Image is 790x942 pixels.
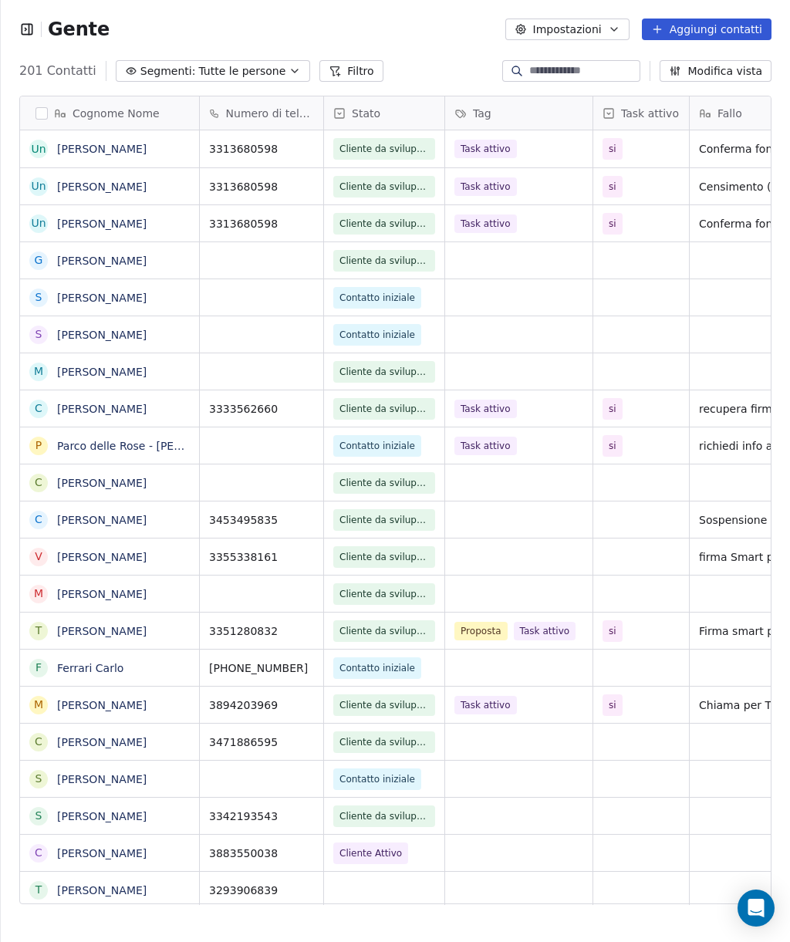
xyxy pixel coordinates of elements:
span: Contatto iniziale [339,327,415,343]
span: Contatto iniziale [339,771,415,787]
div: griglia [20,130,200,905]
span: 3293906839 [209,883,314,898]
a: [PERSON_NAME] [57,366,147,378]
span: Cliente da sviluppare [339,401,429,417]
span: si [609,697,616,713]
a: [PERSON_NAME] [57,403,147,415]
div: Un [31,178,46,194]
span: Cliente da sviluppare [339,253,429,268]
span: si [609,216,616,231]
font: Aggiungi contatti [670,22,762,37]
span: 3313680598 [209,179,314,194]
span: si [609,401,616,417]
span: Proposta [454,622,508,640]
div: Stato [324,96,444,130]
span: Task attivo [454,140,517,158]
div: C [35,474,42,491]
span: Segmenti: [140,63,196,79]
span: 3351280832 [209,623,314,639]
span: Cliente da sviluppare [339,549,429,565]
div: S [35,289,42,306]
div: Numero di telefono [200,96,323,130]
div: Apri Intercom Messenger [738,890,775,927]
span: Cliente da sviluppare [339,179,429,194]
a: [PERSON_NAME] [57,699,147,711]
span: 3883550038 [209,846,314,861]
span: Cliente da sviluppare [339,586,429,602]
span: Cliente Attivo [339,846,402,861]
span: 3894203969 [209,697,314,713]
span: Contatto iniziale [339,438,415,454]
span: 201 Contatti [19,62,96,80]
a: [PERSON_NAME] [57,773,147,785]
span: Cliente da sviluppare [339,697,429,713]
span: Task attivo [514,622,576,640]
a: [PERSON_NAME] [57,551,147,563]
div: S [35,771,42,787]
span: Stato [352,106,380,121]
span: Numero di telefono [226,106,314,121]
a: [PERSON_NAME] [57,329,147,341]
div: T [35,623,42,639]
div: Task attivo [593,96,689,130]
span: Cliente da sviluppare [339,141,429,157]
span: 3342193543 [209,809,314,824]
span: Cliente da sviluppare [339,809,429,824]
span: Cliente da sviluppare [339,623,429,639]
span: Contatto iniziale [339,290,415,306]
span: 3313680598 [209,216,314,231]
span: Cliente da sviluppare [339,475,429,491]
font: Filtro [347,63,373,79]
button: Filtro [319,60,383,82]
div: Tag [445,96,592,130]
div: S [35,326,42,343]
a: Ferrari Carlo [57,662,123,674]
span: [PHONE_NUMBER] [209,660,314,676]
a: Parco delle Rose - [PERSON_NAME] [57,440,246,452]
span: Task attivo [454,214,517,233]
div: C [35,734,42,750]
div: P [35,437,42,454]
span: Tag [473,106,491,121]
span: Task attivo [454,696,517,714]
div: Cognome Nome [20,96,199,130]
span: Cliente da sviluppare [339,216,429,231]
span: Task attivo [454,177,517,196]
a: [PERSON_NAME] [57,625,147,637]
span: Task attivo [454,400,517,418]
div: M [34,697,43,713]
a: [PERSON_NAME] [57,514,147,526]
span: 3471886595 [209,734,314,750]
a: [PERSON_NAME] [57,588,147,600]
span: si [609,438,616,454]
div: C [35,845,42,861]
span: Tutte le persone [198,63,285,79]
div: Un [31,141,46,157]
span: 3453495835 [209,512,314,528]
span: 3355338161 [209,549,314,565]
span: 3313680598 [209,141,314,157]
span: Cliente da sviluppare [339,512,429,528]
font: Impostazioni [533,22,602,37]
button: Aggiungi contatti [642,19,771,40]
a: [PERSON_NAME] [57,477,147,489]
span: Cliente da sviluppare [339,364,429,380]
span: Contatto iniziale [339,660,415,676]
span: si [609,141,616,157]
span: Task attivo [621,106,679,121]
a: [PERSON_NAME] [57,143,147,155]
a: [PERSON_NAME] [57,292,147,304]
div: T [35,882,42,898]
span: Gente [48,18,110,41]
a: [PERSON_NAME] [57,181,147,193]
a: [PERSON_NAME] [57,255,147,267]
button: Modifica vista [660,60,771,82]
span: Cognome Nome [73,106,160,121]
span: si [609,179,616,194]
span: si [609,623,616,639]
div: M [34,363,43,380]
span: Task attivo [454,437,517,455]
div: C [35,400,42,417]
a: [PERSON_NAME] [57,810,147,822]
div: S [35,808,42,824]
